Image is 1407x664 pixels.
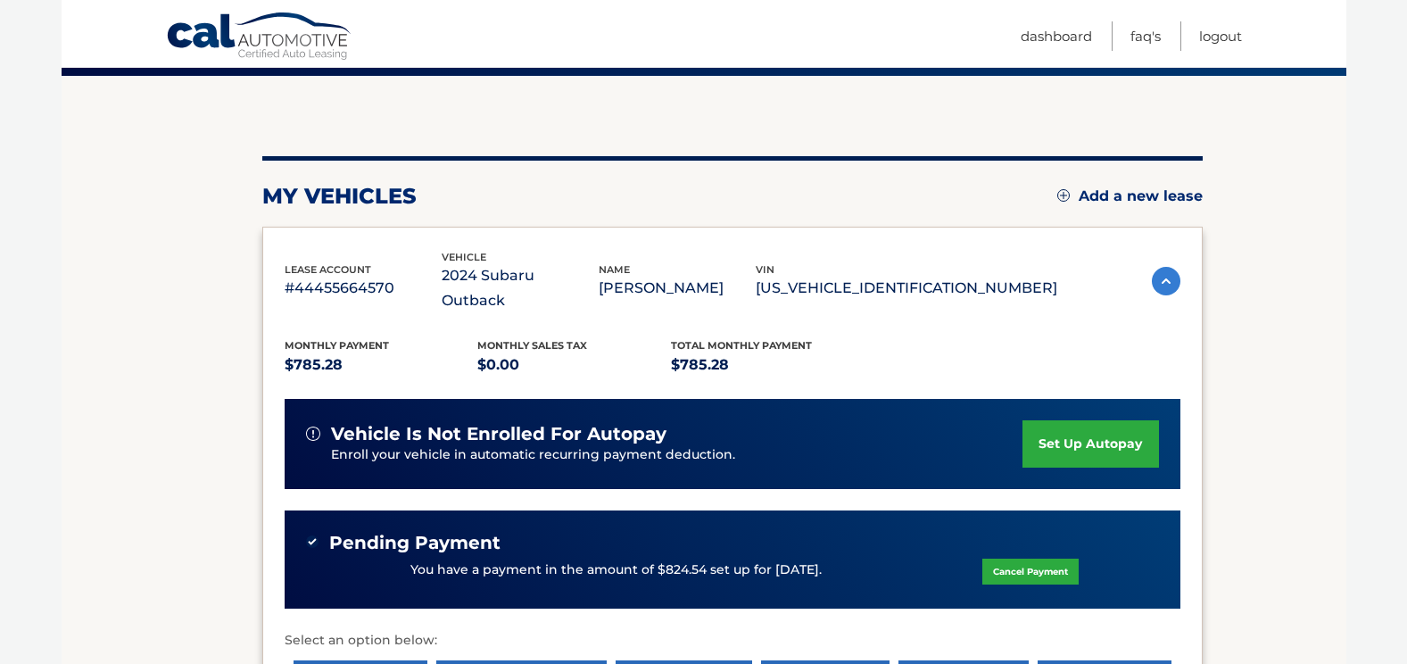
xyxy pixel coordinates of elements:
p: 2024 Subaru Outback [442,263,599,313]
span: vehicle [442,251,486,263]
a: Add a new lease [1057,187,1203,205]
span: name [599,263,630,276]
span: vehicle is not enrolled for autopay [331,423,666,445]
a: FAQ's [1130,21,1161,51]
p: $0.00 [477,353,671,378]
p: $785.28 [285,353,478,378]
h2: my vehicles [262,183,417,210]
p: $785.28 [671,353,865,378]
p: #44455664570 [285,276,442,301]
a: Cancel Payment [982,559,1079,585]
img: alert-white.svg [306,427,320,441]
p: Select an option below: [285,630,1180,652]
p: [US_VEHICLE_IDENTIFICATION_NUMBER] [756,276,1057,301]
p: You have a payment in the amount of $824.54 set up for [DATE]. [410,560,822,580]
img: accordion-active.svg [1152,267,1180,295]
p: Enroll your vehicle in automatic recurring payment deduction. [331,445,1023,465]
span: Total Monthly Payment [671,339,812,352]
span: Monthly sales Tax [477,339,587,352]
span: vin [756,263,774,276]
span: lease account [285,263,371,276]
img: check-green.svg [306,535,319,548]
a: Cal Automotive [166,12,353,63]
p: [PERSON_NAME] [599,276,756,301]
img: add.svg [1057,189,1070,202]
a: set up autopay [1022,420,1158,468]
span: Pending Payment [329,532,501,554]
a: Logout [1199,21,1242,51]
a: Dashboard [1021,21,1092,51]
span: Monthly Payment [285,339,389,352]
